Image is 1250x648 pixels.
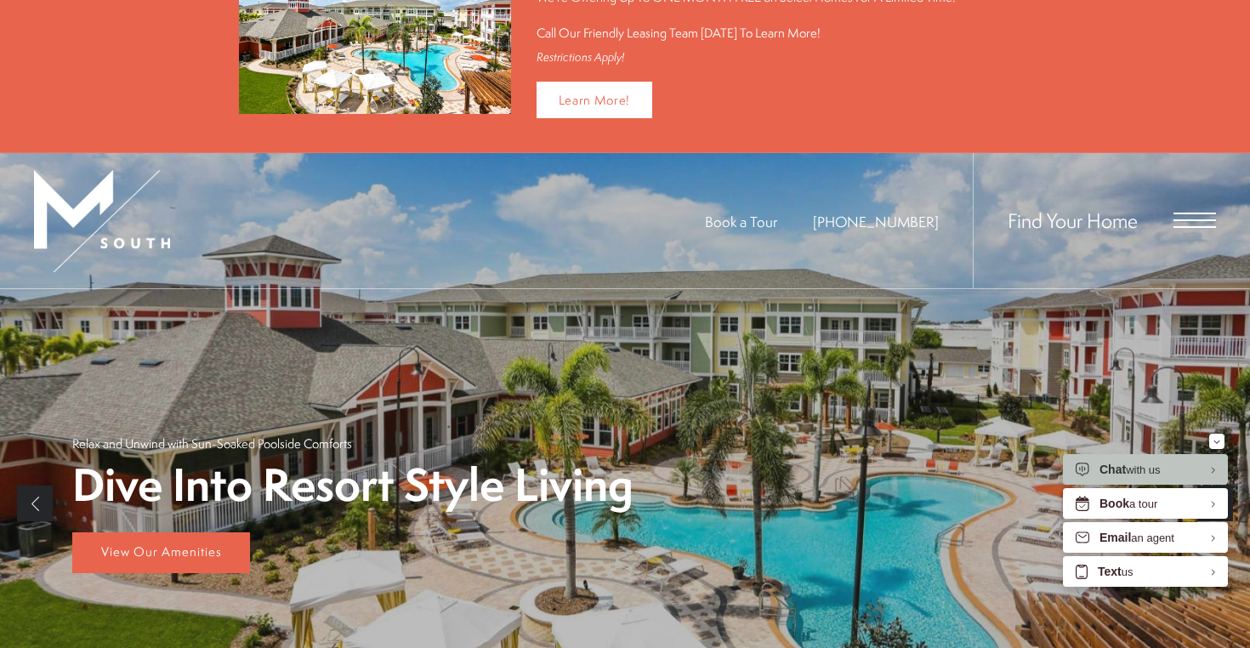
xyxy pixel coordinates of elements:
[72,532,250,573] a: View Our Amenities
[101,543,222,560] span: View Our Amenities
[1008,207,1138,234] a: Find Your Home
[813,212,939,231] span: [PHONE_NUMBER]
[72,461,634,509] p: Dive Into Resort Style Living
[34,170,170,272] img: MSouth
[537,82,653,118] a: Learn More!
[17,486,53,521] a: Previous
[1173,213,1216,228] button: Open Menu
[537,50,1012,65] div: Restrictions Apply!
[813,212,939,231] a: Call Us at 813-570-8014
[72,435,352,452] p: Relax and Unwind with Sun-Soaked Poolside Comforts
[705,212,777,231] a: Book a Tour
